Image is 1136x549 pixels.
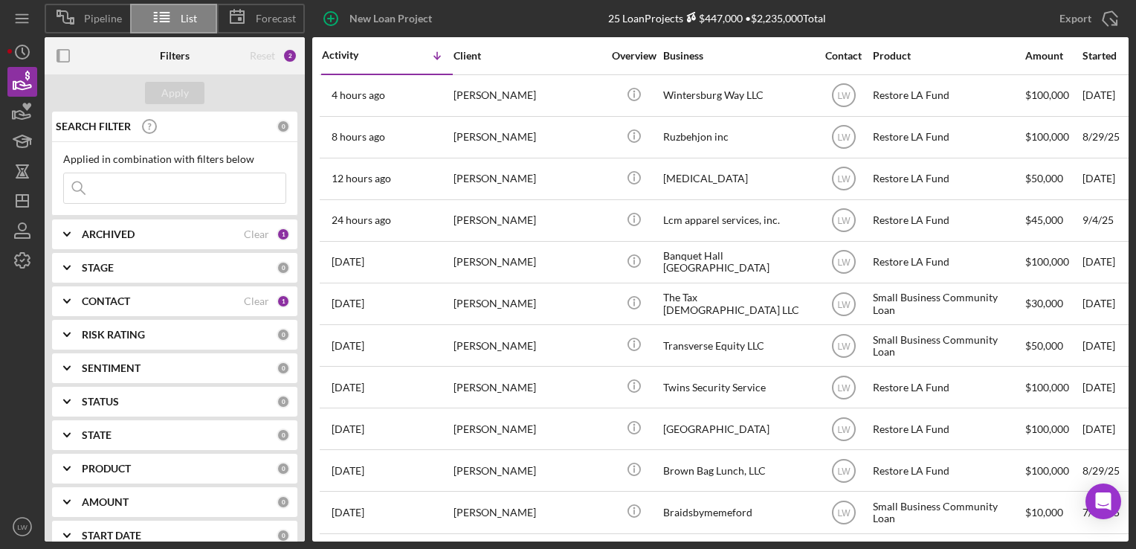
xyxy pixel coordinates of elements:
[332,507,364,518] time: 2025-09-16 13:26
[160,50,190,62] b: Filters
[332,131,385,143] time: 2025-09-18 17:29
[663,284,812,324] div: The Tax [DEMOGRAPHIC_DATA] LLC
[663,326,812,365] div: Transverse Equity LLC
[837,508,851,518] text: LW
[332,89,385,101] time: 2025-09-18 21:54
[873,492,1022,532] div: Small Business Community Loan
[454,50,602,62] div: Client
[873,201,1022,240] div: Restore LA Fund
[82,496,129,508] b: AMOUNT
[322,49,387,61] div: Activity
[244,295,269,307] div: Clear
[82,329,145,341] b: RISK RATING
[7,512,37,542] button: LW
[82,396,119,408] b: STATUS
[454,118,602,157] div: [PERSON_NAME]
[250,50,275,62] div: Reset
[1025,172,1063,184] span: $50,000
[332,340,364,352] time: 2025-09-17 18:21
[277,261,290,274] div: 0
[82,228,135,240] b: ARCHIVED
[277,495,290,509] div: 0
[277,362,290,375] div: 0
[837,341,851,351] text: LW
[873,284,1022,324] div: Small Business Community Loan
[454,492,602,532] div: [PERSON_NAME]
[663,201,812,240] div: Lcm apparel services, inc.
[82,295,130,307] b: CONTACT
[82,463,131,475] b: PRODUCT
[332,173,391,184] time: 2025-09-18 13:53
[84,13,122,25] span: Pipeline
[1025,89,1069,101] span: $100,000
[1025,130,1069,143] span: $100,000
[663,76,812,115] div: Wintersburg Way LLC
[873,50,1022,62] div: Product
[663,243,812,282] div: Banquet Hall [GEOGRAPHIC_DATA]
[873,326,1022,365] div: Small Business Community Loan
[82,530,141,542] b: START DATE
[277,462,290,475] div: 0
[277,428,290,442] div: 0
[837,424,851,434] text: LW
[837,466,851,476] text: LW
[256,13,296,25] span: Forecast
[663,50,812,62] div: Business
[1025,213,1063,226] span: $45,000
[837,299,851,309] text: LW
[332,298,364,309] time: 2025-09-17 19:47
[1025,464,1069,477] span: $100,000
[1045,4,1129,33] button: Export
[663,451,812,490] div: Brown Bag Lunch, LLC
[663,367,812,407] div: Twins Security Service
[349,4,432,33] div: New Loan Project
[873,367,1022,407] div: Restore LA Fund
[454,409,602,449] div: [PERSON_NAME]
[283,48,297,63] div: 2
[277,395,290,408] div: 0
[63,153,286,165] div: Applied in combination with filters below
[1025,255,1069,268] span: $100,000
[277,328,290,341] div: 0
[17,523,28,531] text: LW
[454,243,602,282] div: [PERSON_NAME]
[837,382,851,393] text: LW
[873,159,1022,199] div: Restore LA Fund
[873,451,1022,490] div: Restore LA Fund
[608,12,826,25] div: 25 Loan Projects • $2,235,000 Total
[663,118,812,157] div: Ruzbehjon inc
[873,243,1022,282] div: Restore LA Fund
[1025,50,1081,62] div: Amount
[606,50,662,62] div: Overview
[1025,506,1063,518] span: $10,000
[277,120,290,133] div: 0
[816,50,871,62] div: Contact
[454,159,602,199] div: [PERSON_NAME]
[332,214,391,226] time: 2025-09-18 01:44
[837,174,851,184] text: LW
[332,382,364,394] time: 2025-09-16 21:14
[277,295,290,308] div: 1
[1025,297,1063,309] span: $30,000
[873,409,1022,449] div: Restore LA Fund
[454,76,602,115] div: [PERSON_NAME]
[837,257,851,268] text: LW
[244,228,269,240] div: Clear
[1025,381,1069,394] span: $100,000
[332,423,364,435] time: 2025-09-16 21:12
[454,201,602,240] div: [PERSON_NAME]
[873,76,1022,115] div: Restore LA Fund
[82,362,141,374] b: SENTIMENT
[663,492,812,532] div: Braidsbymemeford
[1025,423,1069,435] span: $100,000
[1025,339,1063,352] span: $50,000
[277,529,290,542] div: 0
[837,216,851,226] text: LW
[277,228,290,241] div: 1
[454,367,602,407] div: [PERSON_NAME]
[663,409,812,449] div: [GEOGRAPHIC_DATA]
[332,256,364,268] time: 2025-09-17 21:36
[454,326,602,365] div: [PERSON_NAME]
[837,132,851,143] text: LW
[82,429,112,441] b: STATE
